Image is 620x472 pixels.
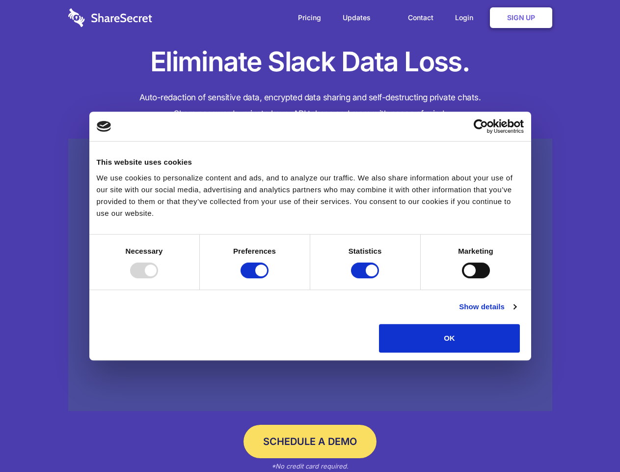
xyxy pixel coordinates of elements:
a: Login [445,2,488,33]
img: logo-wordmark-white-trans-d4663122ce5f474addd5e946df7df03e33cb6a1c49d2221995e7729f52c070b2.svg [68,8,152,27]
a: Sign Up [490,7,552,28]
button: OK [379,324,520,353]
h4: Auto-redaction of sensitive data, encrypted data sharing and self-destructing private chats. Shar... [68,89,552,122]
a: Pricing [288,2,331,33]
strong: Marketing [458,247,493,255]
a: Show details [459,301,516,313]
img: logo [97,121,111,132]
a: Wistia video thumbnail [68,139,552,412]
a: Usercentrics Cookiebot - opens in a new window [438,119,524,134]
a: Schedule a Demo [243,425,377,458]
strong: Necessary [126,247,163,255]
strong: Statistics [349,247,382,255]
div: This website uses cookies [97,156,524,168]
a: Contact [398,2,443,33]
h1: Eliminate Slack Data Loss. [68,44,552,80]
div: We use cookies to personalize content and ads, and to analyze our traffic. We also share informat... [97,172,524,219]
em: *No credit card required. [271,462,349,470]
strong: Preferences [233,247,276,255]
